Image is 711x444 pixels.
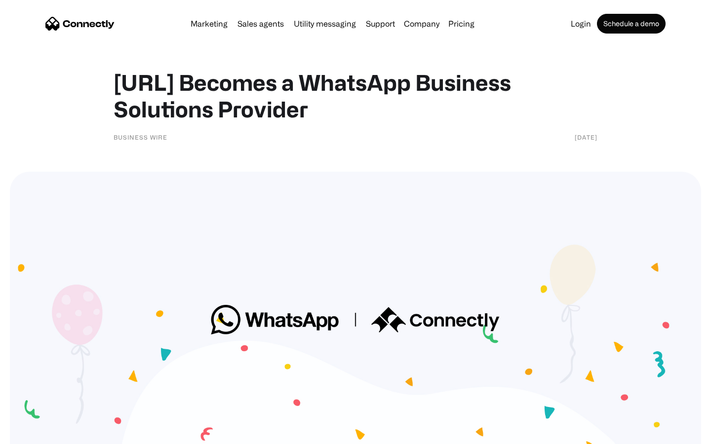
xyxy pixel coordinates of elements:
a: Sales agents [234,20,288,28]
div: Business Wire [114,132,167,142]
div: [DATE] [575,132,597,142]
a: Support [362,20,399,28]
aside: Language selected: English [10,427,59,441]
h1: [URL] Becomes a WhatsApp Business Solutions Provider [114,69,597,122]
a: Marketing [187,20,232,28]
div: Company [401,17,442,31]
a: Pricing [444,20,478,28]
ul: Language list [20,427,59,441]
a: home [45,16,115,31]
a: Schedule a demo [597,14,666,34]
div: Company [404,17,439,31]
a: Login [567,20,595,28]
a: Utility messaging [290,20,360,28]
